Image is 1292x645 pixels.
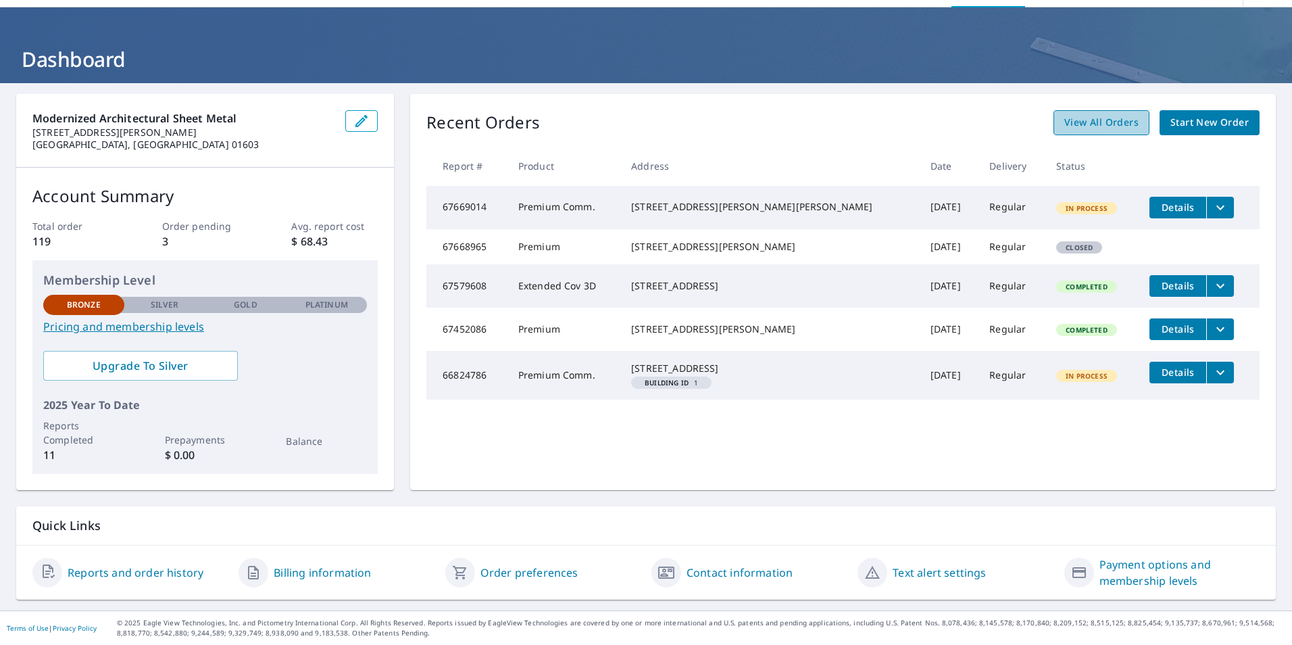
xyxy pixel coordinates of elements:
[645,379,689,386] em: Building ID
[1058,371,1116,381] span: In Process
[1149,197,1206,218] button: detailsBtn-67669014
[978,229,1045,264] td: Regular
[43,419,124,447] p: Reports Completed
[507,229,620,264] td: Premium
[631,240,909,254] div: [STREET_ADDRESS][PERSON_NAME]
[117,618,1285,638] p: © 2025 Eagle View Technologies, Inc. and Pictometry International Corp. All Rights Reserved. Repo...
[43,397,367,413] p: 2025 Year To Date
[1170,114,1249,131] span: Start New Order
[978,351,1045,400] td: Regular
[1149,318,1206,340] button: detailsBtn-67452086
[637,379,706,386] span: 1
[162,233,249,249] p: 3
[54,358,227,373] span: Upgrade To Silver
[426,229,507,264] td: 67668965
[631,279,909,293] div: [STREET_ADDRESS]
[43,318,367,335] a: Pricing and membership levels
[507,351,620,400] td: Premium Comm.
[920,186,978,229] td: [DATE]
[507,146,620,186] th: Product
[920,146,978,186] th: Date
[978,308,1045,351] td: Regular
[1160,110,1260,135] a: Start New Order
[1206,197,1234,218] button: filesDropdownBtn-67669014
[426,308,507,351] td: 67452086
[920,351,978,400] td: [DATE]
[1058,325,1115,335] span: Completed
[162,219,249,233] p: Order pending
[426,110,540,135] p: Recent Orders
[507,308,620,351] td: Premium
[286,434,367,448] p: Balance
[1149,275,1206,297] button: detailsBtn-67579608
[631,322,909,336] div: [STREET_ADDRESS][PERSON_NAME]
[978,264,1045,308] td: Regular
[507,186,620,229] td: Premium Comm.
[920,229,978,264] td: [DATE]
[305,299,348,311] p: Platinum
[7,623,49,633] a: Terms of Use
[893,565,986,581] a: Text alert settings
[291,219,378,233] p: Avg. report cost
[32,110,334,126] p: Modernized Architectural Sheet Metal
[32,184,378,208] p: Account Summary
[32,219,119,233] p: Total order
[1058,243,1101,252] span: Closed
[687,565,793,581] a: Contact information
[426,264,507,308] td: 67579608
[631,362,909,375] div: [STREET_ADDRESS]
[1045,146,1139,186] th: Status
[426,146,507,186] th: Report #
[1206,318,1234,340] button: filesDropdownBtn-67452086
[1058,204,1116,213] span: In Process
[32,233,119,249] p: 119
[1158,322,1198,335] span: Details
[920,264,978,308] td: [DATE]
[234,299,257,311] p: Gold
[978,146,1045,186] th: Delivery
[274,565,371,581] a: Billing information
[631,200,909,214] div: [STREET_ADDRESS][PERSON_NAME][PERSON_NAME]
[32,517,1260,534] p: Quick Links
[32,139,334,151] p: [GEOGRAPHIC_DATA], [GEOGRAPHIC_DATA] 01603
[16,45,1276,73] h1: Dashboard
[1158,366,1198,379] span: Details
[426,351,507,400] td: 66824786
[426,186,507,229] td: 67669014
[1058,282,1115,291] span: Completed
[1064,114,1139,131] span: View All Orders
[291,233,378,249] p: $ 68.43
[68,565,203,581] a: Reports and order history
[165,433,246,447] p: Prepayments
[480,565,578,581] a: Order preferences
[1099,556,1260,589] a: Payment options and membership levels
[43,271,367,289] p: Membership Level
[151,299,179,311] p: Silver
[7,624,97,632] p: |
[43,447,124,463] p: 11
[507,264,620,308] td: Extended Cov 3D
[1149,362,1206,383] button: detailsBtn-66824786
[620,146,920,186] th: Address
[32,126,334,139] p: [STREET_ADDRESS][PERSON_NAME]
[1206,275,1234,297] button: filesDropdownBtn-67579608
[165,447,246,463] p: $ 0.00
[1206,362,1234,383] button: filesDropdownBtn-66824786
[920,308,978,351] td: [DATE]
[67,299,101,311] p: Bronze
[53,623,97,633] a: Privacy Policy
[978,186,1045,229] td: Regular
[1158,279,1198,292] span: Details
[1053,110,1149,135] a: View All Orders
[1158,201,1198,214] span: Details
[43,351,238,381] a: Upgrade To Silver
